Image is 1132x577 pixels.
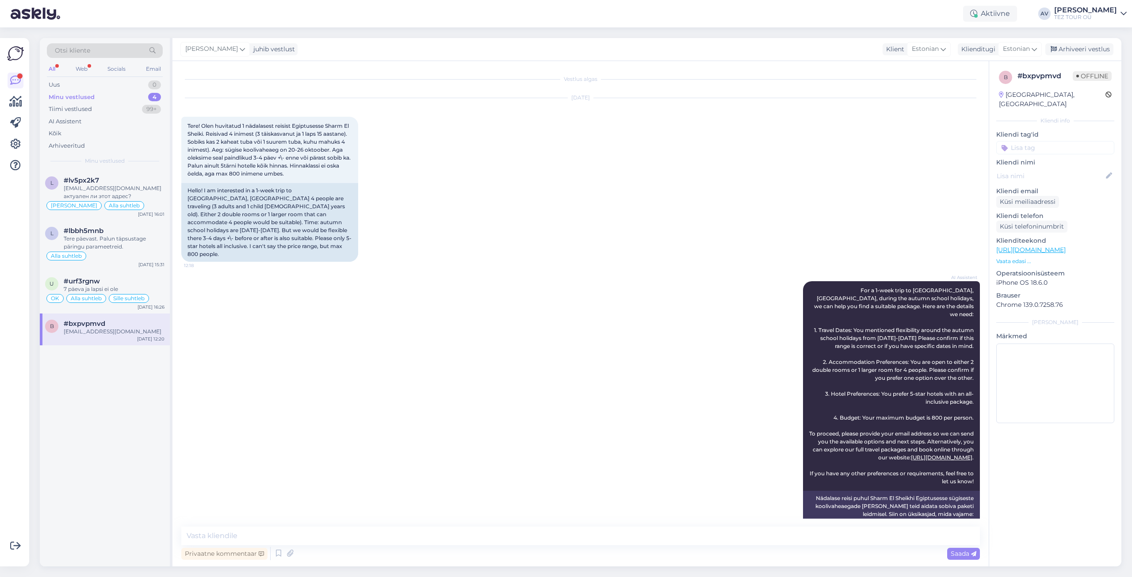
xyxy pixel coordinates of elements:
[996,246,1066,254] a: [URL][DOMAIN_NAME]
[50,180,54,186] span: l
[50,280,54,287] span: u
[181,75,980,83] div: Vestlus algas
[138,304,164,310] div: [DATE] 16:26
[49,129,61,138] div: Kõik
[912,44,939,54] span: Estonian
[996,196,1059,208] div: Küsi meiliaadressi
[1038,8,1051,20] div: AV
[999,90,1105,109] div: [GEOGRAPHIC_DATA], [GEOGRAPHIC_DATA]
[996,236,1114,245] p: Klienditeekond
[142,105,161,114] div: 99+
[49,105,92,114] div: Tiimi vestlused
[49,117,81,126] div: AI Assistent
[137,336,164,342] div: [DATE] 12:20
[809,287,975,485] span: For a 1-week trip to [GEOGRAPHIC_DATA], [GEOGRAPHIC_DATA], during the autumn school holidays, we ...
[109,203,140,208] span: Alla suhtleb
[996,211,1114,221] p: Kliendi telefon
[148,93,161,102] div: 4
[50,230,54,237] span: l
[996,117,1114,125] div: Kliendi info
[106,63,127,75] div: Socials
[64,227,103,235] span: #lbbh5mnb
[7,45,24,62] img: Askly Logo
[113,296,145,301] span: Sille suhtleb
[181,94,980,102] div: [DATE]
[50,323,54,329] span: b
[64,184,164,200] div: [EMAIL_ADDRESS][DOMAIN_NAME] актуален ли этот адрес?
[49,93,95,102] div: Minu vestlused
[64,328,164,336] div: [EMAIL_ADDRESS][DOMAIN_NAME]
[138,211,164,218] div: [DATE] 16:01
[184,262,217,269] span: 12:18
[64,277,100,285] span: #urf3rgnw
[250,45,295,54] div: juhib vestlust
[1004,74,1008,80] span: b
[51,296,59,301] span: OK
[55,46,90,55] span: Otsi kliente
[996,278,1114,287] p: iPhone OS 18.6.0
[1045,43,1113,55] div: Arhiveeri vestlus
[138,261,164,268] div: [DATE] 15:31
[958,45,995,54] div: Klienditugi
[996,187,1114,196] p: Kliendi email
[64,320,105,328] span: #bxpvpmvd
[181,548,268,560] div: Privaatne kommentaar
[64,176,99,184] span: #lv5px2k7
[996,130,1114,139] p: Kliendi tag'id
[74,63,89,75] div: Web
[951,550,976,558] span: Saada
[1017,71,1073,81] div: # bxpvpmvd
[185,44,238,54] span: [PERSON_NAME]
[1054,7,1117,14] div: [PERSON_NAME]
[51,253,82,259] span: Alla suhtleb
[71,296,102,301] span: Alla suhtleb
[148,80,161,89] div: 0
[996,318,1114,326] div: [PERSON_NAME]
[996,158,1114,167] p: Kliendi nimi
[187,122,352,177] span: Tere! Olen huvitatud 1 nädalasest reisist Egiptusesse Sharm El Sheiki. Reisivad 4 inimest (3 täis...
[181,183,358,262] div: Hello! I am interested in a 1-week trip to [GEOGRAPHIC_DATA], [GEOGRAPHIC_DATA] 4 people are trav...
[883,45,904,54] div: Klient
[996,269,1114,278] p: Operatsioonisüsteem
[47,63,57,75] div: All
[963,6,1017,22] div: Aktiivne
[64,235,164,251] div: Tere päevast. Palun täpsustage päringu parameetreid.
[85,157,125,165] span: Minu vestlused
[51,203,97,208] span: [PERSON_NAME]
[996,141,1114,154] input: Lisa tag
[49,80,60,89] div: Uus
[49,141,85,150] div: Arhiveeritud
[997,171,1104,181] input: Lisa nimi
[996,332,1114,341] p: Märkmed
[64,285,164,293] div: 7 päeva ja lapsi ei ole
[996,221,1067,233] div: Küsi telefoninumbrit
[944,274,977,281] span: AI Assistent
[996,291,1114,300] p: Brauser
[911,454,972,461] a: [URL][DOMAIN_NAME]
[1003,44,1030,54] span: Estonian
[1054,7,1127,21] a: [PERSON_NAME]TEZ TOUR OÜ
[144,63,163,75] div: Email
[996,300,1114,310] p: Chrome 139.0.7258.76
[1054,14,1117,21] div: TEZ TOUR OÜ
[1073,71,1112,81] span: Offline
[996,257,1114,265] p: Vaata edasi ...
